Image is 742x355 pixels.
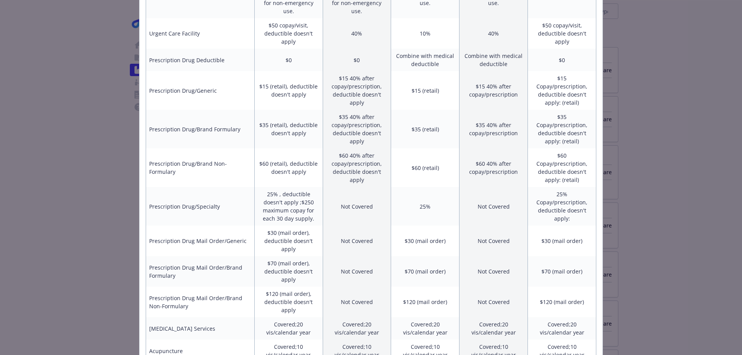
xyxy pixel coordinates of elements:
[323,226,391,256] td: Not Covered
[459,317,528,340] td: Covered;20 vis/calendar year
[459,287,528,317] td: Not Covered
[391,148,459,187] td: $60 (retail)
[528,49,596,71] td: $0
[528,148,596,187] td: $60 Copay/prescription, deductible doesn't apply: (retail)
[146,71,255,110] td: Prescription Drug/Generic
[254,18,323,49] td: $50 copay/visit, deductible doesn't apply
[254,226,323,256] td: $30 (mail order), deductible doesn't apply
[254,187,323,226] td: 25% , deductible doesn't apply ;$250 maximum copay for each 30 day supply.
[146,187,255,226] td: Prescription Drug/Specialty
[254,256,323,287] td: $70 (mail order), deductible doesn't apply
[254,71,323,110] td: $15 (retail), deductible doesn't apply
[146,148,255,187] td: Prescription Drug/Brand Non-Formulary
[459,71,528,110] td: $15 40% after copay/prescription
[528,226,596,256] td: $30 (mail order)
[323,287,391,317] td: Not Covered
[391,187,459,226] td: 25%
[459,187,528,226] td: Not Covered
[528,18,596,49] td: $50 copay/visit, deductible doesn't apply
[528,256,596,287] td: $70 (mail order)
[323,18,391,49] td: 40%
[323,110,391,148] td: $35 40% after copay/prescription, deductible doesn't apply
[459,110,528,148] td: $35 40% after copay/prescription
[254,110,323,148] td: $35 (retail), deductible doesn't apply
[391,226,459,256] td: $30 (mail order)
[528,110,596,148] td: $35 Copay/prescription, deductible doesn't apply: (retail)
[146,49,255,71] td: Prescription Drug Deductible
[323,317,391,340] td: Covered;20 vis/calendar year
[323,71,391,110] td: $15 40% after copay/prescription, deductible doesn't apply
[459,256,528,287] td: Not Covered
[323,148,391,187] td: $60 40% after copay/prescription, deductible doesn't apply
[254,49,323,71] td: $0
[323,256,391,287] td: Not Covered
[391,317,459,340] td: Covered;20 vis/calendar year
[146,110,255,148] td: Prescription Drug/Brand Formulary
[323,49,391,71] td: $0
[254,148,323,187] td: $60 (retail), deductible doesn't apply
[323,187,391,226] td: Not Covered
[146,18,255,49] td: Urgent Care Facility
[146,317,255,340] td: [MEDICAL_DATA] Services
[391,110,459,148] td: $35 (retail)
[254,317,323,340] td: Covered;20 vis/calendar year
[146,226,255,256] td: Prescription Drug Mail Order/Generic
[391,256,459,287] td: $70 (mail order)
[528,287,596,317] td: $120 (mail order)
[146,287,255,317] td: Prescription Drug Mail Order/Brand Non-Formulary
[459,49,528,71] td: Combine with medical deductible
[459,148,528,187] td: $60 40% after copay/prescription
[146,256,255,287] td: Prescription Drug Mail Order/Brand Formulary
[528,71,596,110] td: $15 Copay/prescription, deductible doesn't apply: (retail)
[391,18,459,49] td: 10%
[254,287,323,317] td: $120 (mail order), deductible doesn't apply
[528,187,596,226] td: 25% Copay/prescription, deductible doesn't apply:
[528,317,596,340] td: Covered;20 vis/calendar year
[391,287,459,317] td: $120 (mail order)
[459,18,528,49] td: 40%
[459,226,528,256] td: Not Covered
[391,49,459,71] td: Combine with medical deductible
[391,71,459,110] td: $15 (retail)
